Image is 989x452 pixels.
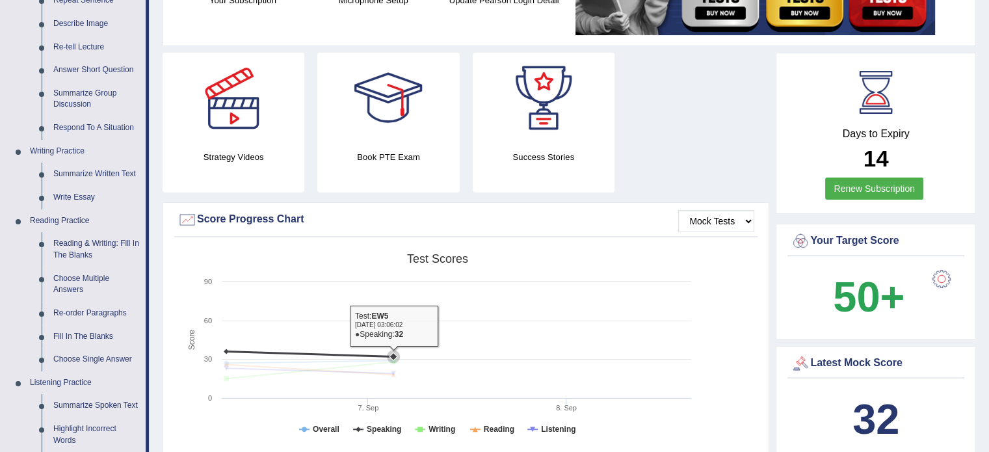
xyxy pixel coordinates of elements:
tspan: Test scores [407,252,468,265]
a: Renew Subscription [825,178,923,200]
a: Summarize Spoken Text [47,394,146,418]
tspan: Speaking [367,425,401,434]
tspan: Overall [313,425,339,434]
a: Re-order Paragraphs [47,302,146,325]
div: Latest Mock Score [791,354,961,373]
div: Your Target Score [791,232,961,251]
tspan: 8. Sep [556,404,577,412]
text: 90 [204,278,212,286]
text: 60 [204,317,212,325]
b: 50+ [833,273,904,321]
text: 0 [208,394,212,402]
tspan: Score [187,330,196,351]
h4: Book PTE Exam [317,150,459,164]
tspan: Writing [429,425,455,434]
a: Describe Image [47,12,146,36]
a: Respond To A Situation [47,116,146,140]
a: Reading & Writing: Fill In The Blanks [47,232,146,267]
a: Summarize Written Text [47,163,146,186]
a: Re-tell Lecture [47,36,146,59]
tspan: Listening [541,425,575,434]
tspan: 7. Sep [358,404,378,412]
a: Reading Practice [24,209,146,233]
text: 30 [204,355,212,363]
a: Writing Practice [24,140,146,163]
h4: Days to Expiry [791,128,961,140]
tspan: Reading [484,425,514,434]
h4: Success Stories [473,150,614,164]
a: Highlight Incorrect Words [47,418,146,452]
a: Choose Single Answer [47,348,146,371]
a: Summarize Group Discussion [47,82,146,116]
h4: Strategy Videos [163,150,304,164]
a: Fill In The Blanks [47,325,146,349]
b: 32 [852,395,899,443]
a: Choose Multiple Answers [47,267,146,302]
a: Answer Short Question [47,59,146,82]
b: 14 [864,146,889,171]
div: Score Progress Chart [178,210,754,230]
a: Write Essay [47,186,146,209]
a: Listening Practice [24,371,146,395]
